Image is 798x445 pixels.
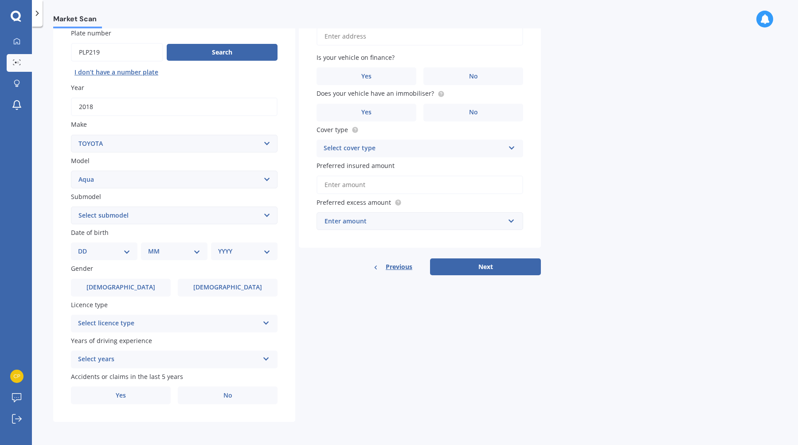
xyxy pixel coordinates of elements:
img: 38667cebc7a71ed486483ead8886f288 [10,370,23,383]
span: [DEMOGRAPHIC_DATA] [86,284,155,291]
span: Date of birth [71,228,109,237]
span: Gender [71,265,93,273]
button: Next [430,258,541,275]
div: Select licence type [78,318,259,329]
input: Enter amount [317,176,523,194]
input: Enter address [317,27,523,46]
span: Make [71,121,87,129]
span: Years of driving experience [71,336,152,345]
span: Is your vehicle on finance? [317,53,395,62]
button: I don’t have a number plate [71,65,162,79]
span: Preferred excess amount [317,198,391,207]
span: Submodel [71,192,101,201]
span: No [469,109,478,116]
span: Model [71,156,90,165]
span: Plate number [71,29,111,37]
span: Licence type [71,301,108,309]
span: Yes [361,109,372,116]
div: Select years [78,354,259,365]
span: No [469,73,478,80]
div: Select cover type [324,143,505,154]
span: Yes [116,392,126,399]
span: Year [71,83,84,92]
span: Does your vehicle have an immobiliser? [317,90,434,98]
span: [DEMOGRAPHIC_DATA] [193,284,262,291]
span: Market Scan [53,15,102,27]
input: YYYY [71,98,278,116]
span: Accidents or claims in the last 5 years [71,372,183,381]
span: Preferred insured amount [317,161,395,170]
span: Previous [386,260,412,273]
input: Enter plate number [71,43,163,62]
button: Search [167,44,278,61]
span: Yes [361,73,372,80]
span: No [223,392,232,399]
div: Enter amount [325,216,505,226]
span: Cover type [317,125,348,134]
